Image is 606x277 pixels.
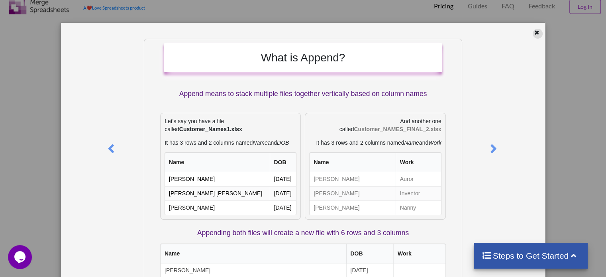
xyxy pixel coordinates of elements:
h2: What is Append? [172,51,434,65]
h4: Steps to Get Started [482,251,580,261]
td: [PERSON_NAME] [165,200,269,215]
p: Let's say you have a file called [165,117,296,133]
th: Name [165,153,269,172]
i: Work [428,139,441,146]
td: Nanny [396,200,441,215]
td: [DATE] [270,172,296,186]
i: DOB [277,139,289,146]
td: [PERSON_NAME] [310,172,395,186]
i: Name [404,139,419,146]
p: And another one called [309,117,441,133]
td: Inventor [396,186,441,200]
td: [PERSON_NAME] [310,200,395,215]
td: [PERSON_NAME] [165,172,269,186]
th: Name [310,153,395,172]
td: Auror [396,172,441,186]
td: [DATE] [270,186,296,200]
th: Name [161,244,346,263]
p: It has 3 rows and 2 columns named and [309,139,441,147]
td: [PERSON_NAME] [310,186,395,200]
td: [PERSON_NAME] [PERSON_NAME] [165,186,269,200]
th: Work [396,153,441,172]
td: [DATE] [270,200,296,215]
i: Name [253,139,267,146]
p: It has 3 rows and 2 columns named and [165,139,296,147]
b: Customer_NAMES_FINAL_2.xlsx [354,126,441,132]
iframe: chat widget [8,245,33,269]
th: Work [393,244,445,263]
b: Customer_Names1.xlsx [179,126,242,132]
th: DOB [270,153,296,172]
p: Append means to stack multiple files together vertically based on column names [164,89,442,99]
th: DOB [346,244,394,263]
p: Appending both files will create a new file with 6 rows and 3 columns [160,228,446,238]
